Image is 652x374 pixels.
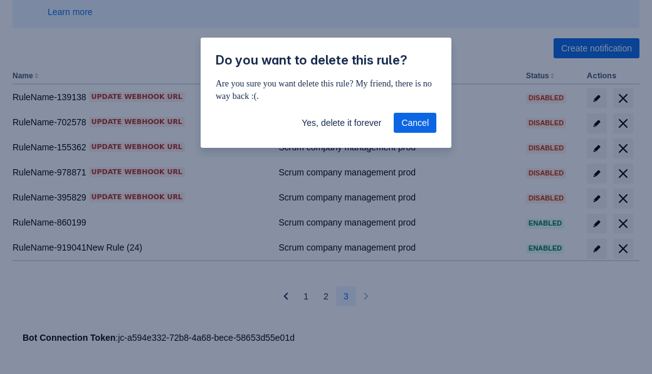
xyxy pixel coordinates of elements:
span: Cancel [401,113,429,133]
span: Do you want to delete this rule? [216,53,407,68]
button: Yes, delete it forever [294,113,389,133]
span: Yes, delete it forever [302,113,381,133]
p: Are you sure you want delete this rule? My friend, there is no way back :(. [216,78,436,103]
button: Cancel [394,113,436,133]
